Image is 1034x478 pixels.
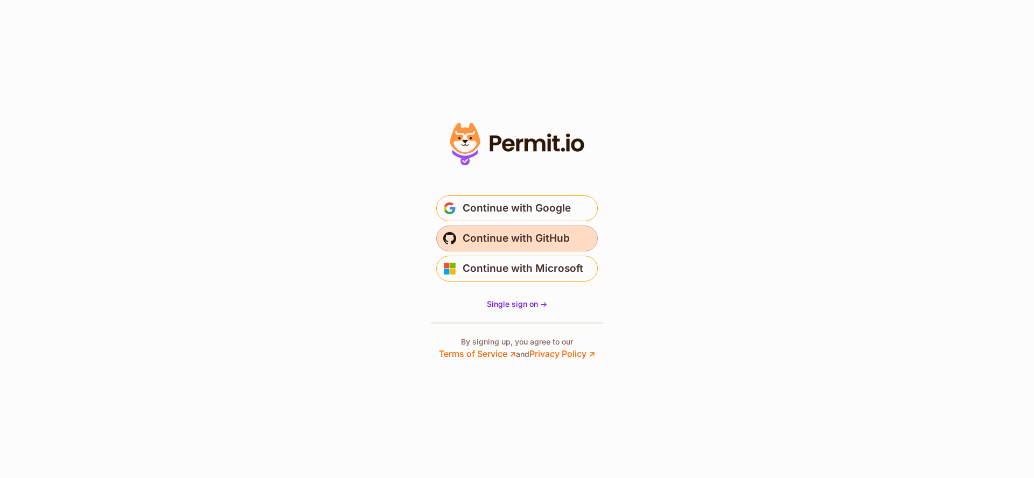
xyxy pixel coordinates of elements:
[529,348,595,359] a: Privacy Policy ↗
[463,200,571,217] span: Continue with Google
[436,256,598,282] button: Continue with Microsoft
[439,336,595,360] p: By signing up, you agree to our and
[463,260,583,277] span: Continue with Microsoft
[463,230,570,247] span: Continue with GitHub
[436,195,598,221] button: Continue with Google
[436,226,598,251] button: Continue with GitHub
[487,299,547,310] a: Single sign on ->
[487,299,547,308] span: Single sign on ->
[439,348,516,359] a: Terms of Service ↗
